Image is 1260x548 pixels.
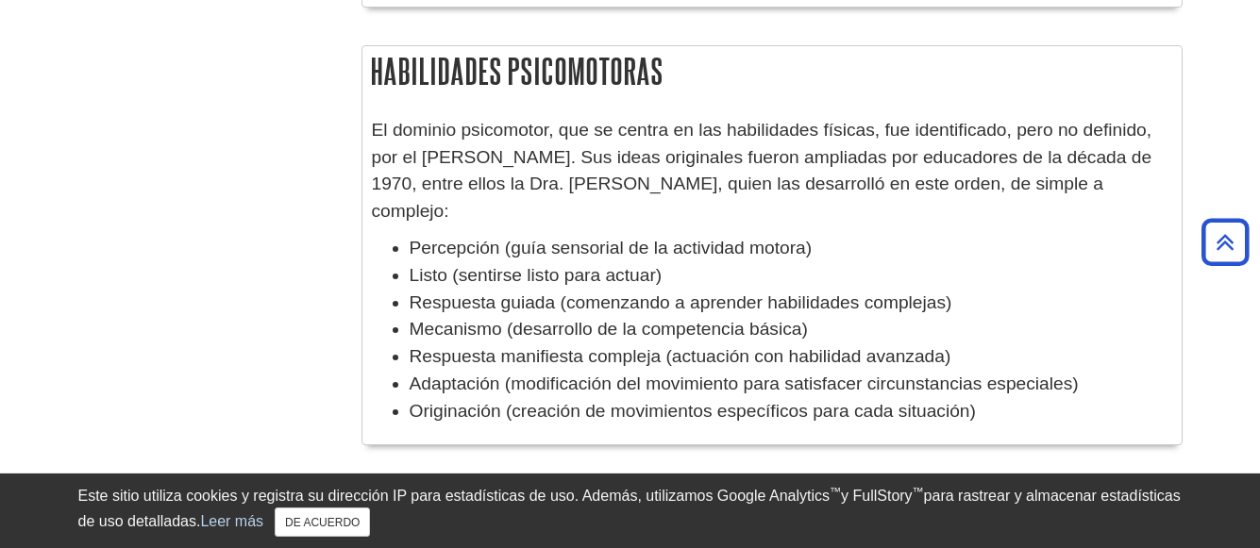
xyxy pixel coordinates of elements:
font: ™ [913,485,924,498]
font: Respuesta guiada (comenzando a aprender habilidades complejas) [410,292,952,312]
font: Este sitio utiliza cookies y registra su dirección IP para estadísticas de uso. Además, utilizamo... [78,488,831,504]
a: Leer más [200,513,263,529]
font: Habilidades psicomotoras [370,52,664,91]
button: Cerca [275,507,370,537]
font: DE ACUERDO [285,516,360,529]
a: Volver arriba [1195,229,1255,255]
font: El dominio psicomotor, que se centra en las habilidades físicas, fue identificado, pero no defini... [372,120,1152,221]
font: Respuesta manifiesta compleja (actuación con habilidad avanzada) [410,346,951,366]
font: para rastrear y almacenar estadísticas de uso detalladas. [78,488,1181,529]
font: Adaptación (modificación del movimiento para satisfacer circunstancias especiales) [410,374,1079,393]
font: Mecanismo (desarrollo de la competencia básica) [410,319,808,339]
font: ™ [830,485,841,498]
font: Percepción (guía sensorial de la actividad motora) [410,238,813,257]
font: Originación (creación de movimientos específicos para cada situación) [410,401,976,421]
font: y FullStory [841,488,913,504]
font: Listo (sentirse listo para actuar) [410,265,663,285]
